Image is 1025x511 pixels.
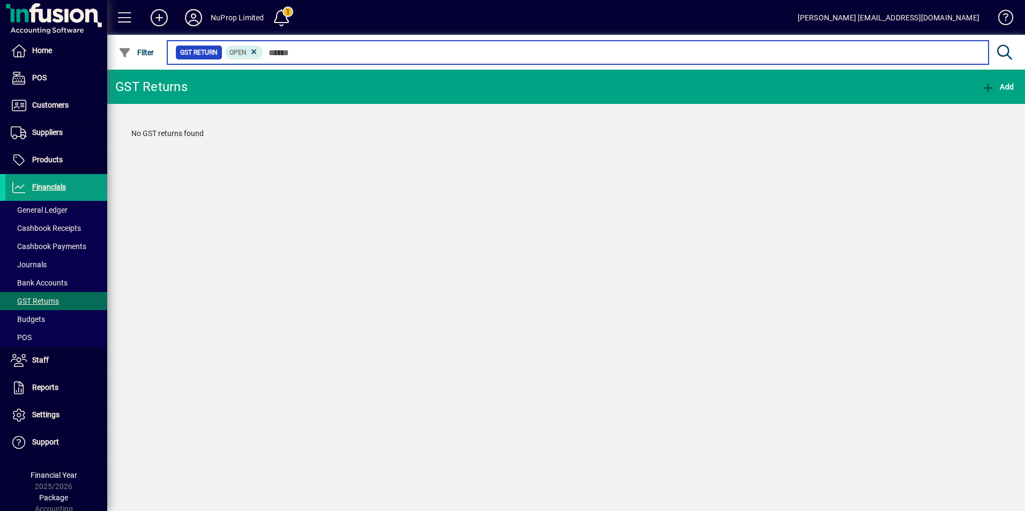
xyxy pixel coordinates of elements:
button: Profile [176,8,211,27]
span: Bank Accounts [11,279,68,287]
a: POS [5,328,107,347]
span: Cashbook Payments [11,242,86,251]
a: Cashbook Payments [5,237,107,255]
span: POS [32,73,47,82]
div: [PERSON_NAME] [EMAIL_ADDRESS][DOMAIN_NAME] [798,9,979,26]
span: Financials [32,183,66,191]
span: General Ledger [11,206,68,214]
span: Customers [32,101,69,109]
span: Add [982,82,1014,91]
span: Support [32,438,59,446]
a: POS [5,65,107,92]
span: Reports [32,383,58,392]
span: POS [11,333,32,342]
a: Staff [5,347,107,374]
div: GST Returns [115,78,188,95]
a: Support [5,429,107,456]
a: GST Returns [5,292,107,310]
span: Open [229,49,247,56]
button: Add [142,8,176,27]
span: Journals [11,260,47,269]
button: Add [979,77,1016,96]
span: Financial Year [31,471,77,479]
div: No GST returns found [121,117,1012,150]
span: Settings [32,410,60,419]
a: Home [5,37,107,64]
span: Filter [118,48,154,57]
span: Budgets [11,315,45,324]
a: Bank Accounts [5,274,107,292]
a: Journals [5,255,107,274]
span: Staff [32,356,49,364]
a: General Ledger [5,201,107,219]
span: Cashbook Receipts [11,224,81,232]
a: Knowledge Base [990,2,1012,37]
div: NuProp Limited [211,9,264,26]
mat-chip: Status: Open [225,46,263,59]
span: Home [32,46,52,55]
span: GST Returns [11,297,59,305]
a: Settings [5,402,107,429]
a: Customers [5,92,107,119]
a: Reports [5,374,107,401]
button: Filter [116,43,157,62]
a: Suppliers [5,119,107,146]
span: Products [32,155,63,164]
a: Products [5,147,107,174]
a: Cashbook Receipts [5,219,107,237]
span: GST Return [180,47,218,58]
a: Budgets [5,310,107,328]
span: Package [39,493,68,502]
span: Suppliers [32,128,63,137]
